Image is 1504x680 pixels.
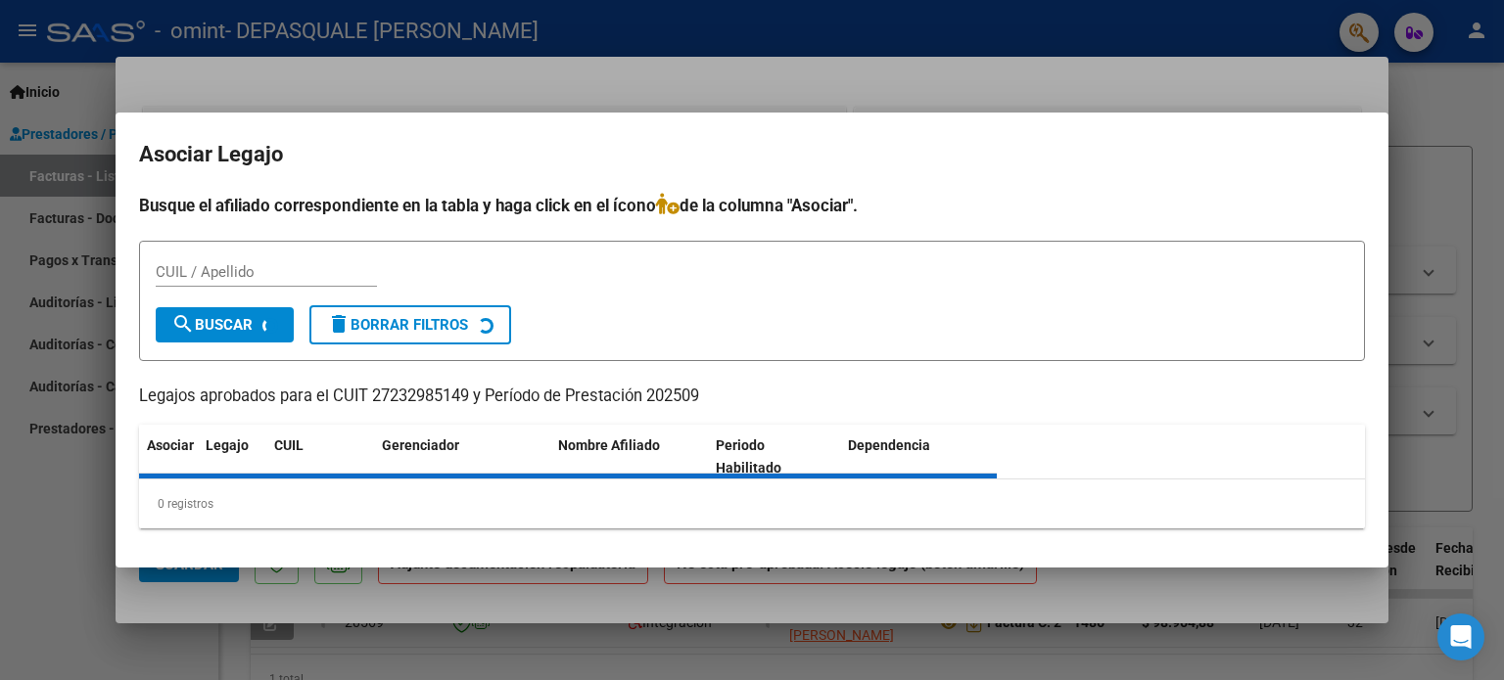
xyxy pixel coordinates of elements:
[274,437,304,453] span: CUIL
[156,307,294,342] button: Buscar
[139,385,1365,409] p: Legajos aprobados para el CUIT 27232985149 y Período de Prestación 202509
[550,425,708,489] datatable-header-cell: Nombre Afiliado
[266,425,374,489] datatable-header-cell: CUIL
[382,437,459,453] span: Gerenciador
[139,425,198,489] datatable-header-cell: Asociar
[840,425,998,489] datatable-header-cell: Dependencia
[139,136,1365,173] h2: Asociar Legajo
[848,437,930,453] span: Dependencia
[171,316,253,334] span: Buscar
[1437,613,1484,660] div: Open Intercom Messenger
[708,425,840,489] datatable-header-cell: Periodo Habilitado
[171,312,195,336] mat-icon: search
[309,305,511,344] button: Borrar Filtros
[374,425,550,489] datatable-header-cell: Gerenciador
[147,437,194,453] span: Asociar
[327,312,351,336] mat-icon: delete
[327,316,468,334] span: Borrar Filtros
[716,437,781,476] span: Periodo Habilitado
[558,437,660,453] span: Nombre Afiliado
[206,437,249,453] span: Legajo
[198,425,266,489] datatable-header-cell: Legajo
[139,479,1365,528] div: 0 registros
[139,193,1365,218] h4: Busque el afiliado correspondiente en la tabla y haga click en el ícono de la columna "Asociar".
